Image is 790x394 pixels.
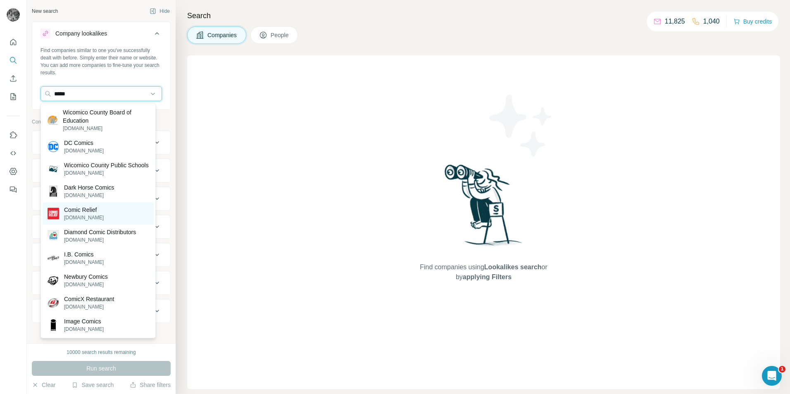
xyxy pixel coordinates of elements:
button: Employees (size) [32,245,170,265]
h4: Search [187,10,780,21]
img: Diamond Comic Distributors [48,230,59,242]
button: Annual revenue ($) [32,217,170,237]
p: [DOMAIN_NAME] [64,303,114,311]
p: [DOMAIN_NAME] [64,325,104,333]
p: [DOMAIN_NAME] [64,236,136,244]
p: Dark Horse Comics [64,183,114,192]
p: Wicomico County Public Schools [64,161,149,169]
span: Lookalikes search [484,263,542,271]
p: [DOMAIN_NAME] [64,192,114,199]
button: Keywords [32,301,170,321]
button: Quick start [7,35,20,50]
div: Company lookalikes [55,29,107,38]
span: 1 [779,366,785,373]
img: Comic Relief [48,208,59,219]
img: Wicomico County Public Schools [48,163,59,175]
p: [DOMAIN_NAME] [64,147,104,154]
img: Surfe Illustration - Woman searching with binoculars [441,162,527,254]
img: I.B. Comics [48,252,59,264]
p: [DOMAIN_NAME] [64,259,104,266]
p: Diamond Comic Distributors [64,228,136,236]
p: Image Comics [64,317,104,325]
button: My lists [7,89,20,104]
img: Newbury Comics [48,275,59,286]
p: 11,825 [665,17,685,26]
button: Search [7,53,20,68]
p: ComicX Restaurant [64,295,114,303]
button: Dashboard [7,164,20,179]
button: Use Surfe API [7,146,20,161]
p: [DOMAIN_NAME] [64,214,104,221]
img: Wicomico County Board of Education [48,116,58,124]
img: Dark Horse Comics [48,185,59,197]
img: Surfe Illustration - Stars [484,88,558,163]
p: [DOMAIN_NAME] [63,125,149,132]
button: Company lookalikes [32,24,170,47]
div: New search [32,7,58,15]
p: [DOMAIN_NAME] [64,169,149,177]
p: Newbury Comics [64,273,108,281]
button: Technologies [32,273,170,293]
iframe: Intercom live chat [762,366,782,386]
p: Comic Relief [64,206,104,214]
button: Share filters [130,381,171,389]
img: Image Comics [48,319,59,331]
button: Buy credits [733,16,772,27]
img: Avatar [7,8,20,21]
p: Company information [32,118,171,126]
button: Hide [144,5,176,17]
button: Enrich CSV [7,71,20,86]
p: I.B. Comics [64,250,104,259]
p: [DOMAIN_NAME] [64,281,108,288]
button: Industry [32,161,170,180]
button: Save search [71,381,114,389]
button: Company [32,133,170,152]
p: Wicomico County Board of Education [63,108,149,125]
p: 1,040 [703,17,720,26]
div: 10000 search results remaining [67,349,136,356]
p: DC Comics [64,139,104,147]
img: DC Comics [48,141,59,152]
img: ComicX Restaurant [48,297,59,309]
span: Find companies using or by [417,262,550,282]
button: HQ location [32,189,170,209]
button: Use Surfe on LinkedIn [7,128,20,142]
button: Clear [32,381,55,389]
span: People [271,31,290,39]
button: Feedback [7,182,20,197]
span: applying Filters [463,273,512,280]
div: Find companies similar to one you've successfully dealt with before. Simply enter their name or w... [40,47,162,76]
span: Companies [207,31,238,39]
